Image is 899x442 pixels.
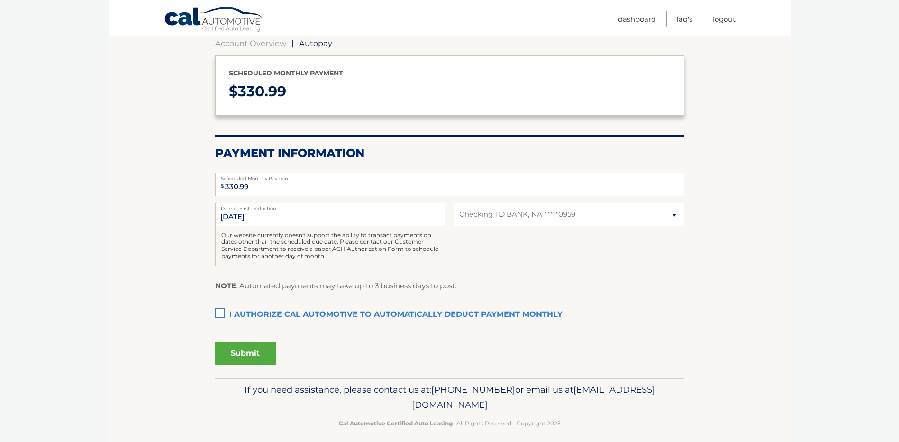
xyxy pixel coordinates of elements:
[299,38,332,48] span: Autopay
[215,342,276,365] button: Submit
[215,203,445,210] label: Date of First Deduction
[229,79,671,104] p: $
[618,11,656,27] a: Dashboard
[218,175,227,197] span: $
[221,418,678,428] p: - All Rights Reserved - Copyright 2025
[238,83,286,100] span: 330.99
[221,382,678,413] p: If you need assistance, please contact us at: or email us at
[215,305,684,324] label: I authorize cal automotive to automatically deduct payment monthly
[215,146,684,160] h2: Payment Information
[215,173,684,196] input: Payment Amount
[215,38,286,48] a: Account Overview
[431,384,515,395] span: [PHONE_NUMBER]
[215,203,445,226] input: Payment Date
[412,384,655,410] span: [EMAIL_ADDRESS][DOMAIN_NAME]
[215,226,445,266] div: Our website currently doesn't support the ability to transact payments on dates other than the sc...
[164,6,263,34] a: Cal Automotive
[339,420,453,427] strong: Cal Automotive Certified Auto Leasing
[291,38,294,48] span: |
[676,11,692,27] a: FAQ's
[215,281,236,290] strong: NOTE
[229,67,671,79] p: Scheduled monthly payment
[713,11,736,27] a: Logout
[215,280,456,292] p: : Automated payments may take up to 3 business days to post.
[215,173,684,180] label: Scheduled Monthly Payment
